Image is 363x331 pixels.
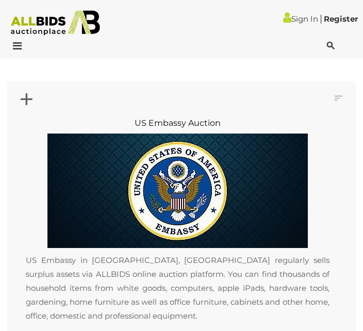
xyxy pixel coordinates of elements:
[320,13,322,24] span: |
[26,253,329,323] p: US Embassy in [GEOGRAPHIC_DATA], [GEOGRAPHIC_DATA] regularly sells surplus assets via ALLBIDS onl...
[324,14,358,24] a: Register
[47,134,308,248] img: us-embassy-sale-large.jpg
[6,10,105,36] img: Allbids.com.au
[26,119,329,128] h3: US Embassy Auction
[283,14,318,24] a: Sign In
